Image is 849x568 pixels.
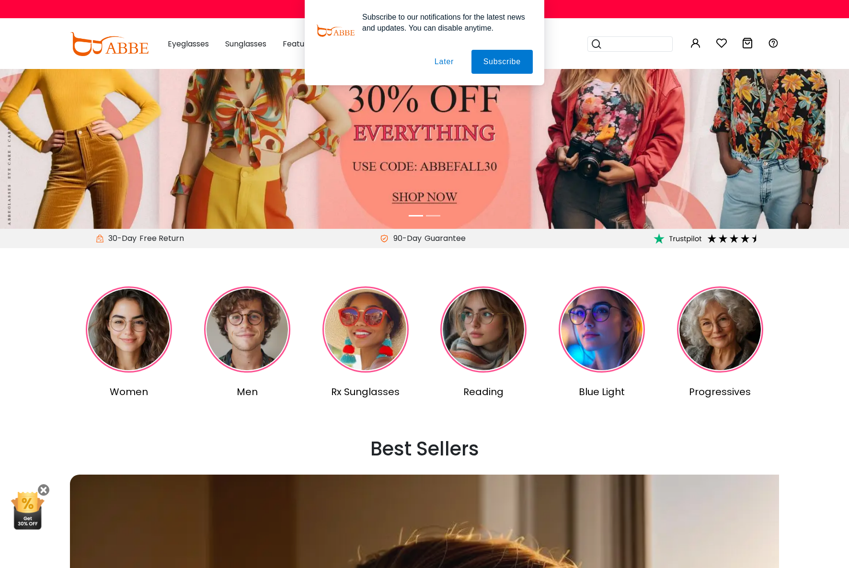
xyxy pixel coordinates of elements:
[355,11,533,34] div: Subscribe to our notifications for the latest news and updates. You can disable anytime.
[422,233,469,244] div: Guarantee
[677,286,763,373] img: Progressives
[72,286,186,399] a: Women
[190,286,305,399] a: Men
[137,233,187,244] div: Free Return
[663,286,777,399] a: Progressives
[70,437,779,460] h2: Best Sellers
[545,286,659,399] a: Blue Light
[663,385,777,399] div: Progressives
[316,11,355,50] img: notification icon
[204,286,290,373] img: Men
[86,286,172,373] img: Women
[471,50,533,74] button: Subscribe
[426,286,541,399] a: Reading
[308,286,423,399] a: Rx Sunglasses
[190,385,305,399] div: Men
[423,50,466,74] button: Later
[426,385,541,399] div: Reading
[308,385,423,399] div: Rx Sunglasses
[389,233,422,244] span: 90-Day
[10,491,46,530] img: mini welcome offer
[322,286,409,373] img: Rx Sunglasses
[103,233,137,244] span: 30-Day
[545,385,659,399] div: Blue Light
[72,385,186,399] div: Women
[440,286,527,373] img: Reading
[559,286,645,373] img: Blue Light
